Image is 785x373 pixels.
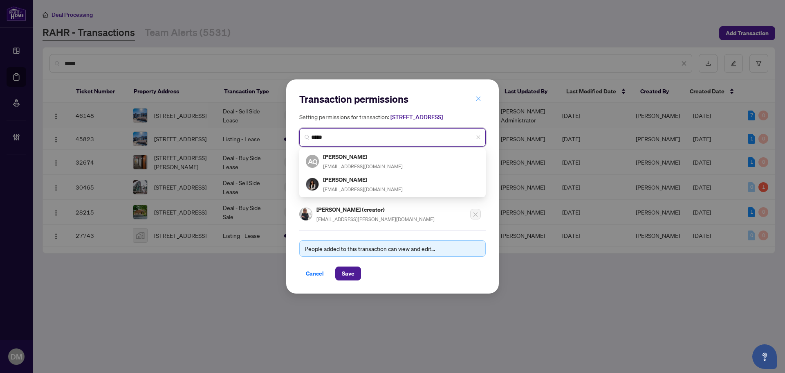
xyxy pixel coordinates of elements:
h5: [PERSON_NAME] [323,152,403,161]
span: [EMAIL_ADDRESS][DOMAIN_NAME] [323,186,403,192]
button: Cancel [299,267,330,280]
button: Save [335,267,361,280]
img: Profile Icon [300,208,312,220]
h5: [PERSON_NAME] [323,175,403,184]
h2: Transaction permissions [299,93,486,106]
div: People added to this transaction can view and edit... [305,244,480,253]
span: Save [342,267,354,280]
span: close [475,96,481,102]
h5: [PERSON_NAME] (creator) [316,205,435,214]
span: Cancel [306,267,324,280]
span: AQ [307,156,317,167]
span: [EMAIL_ADDRESS][DOMAIN_NAME] [323,163,403,170]
img: Profile Icon [306,178,318,190]
span: close [476,135,481,140]
button: Open asap [752,344,777,369]
h5: Setting permissions for transaction: [299,112,486,122]
span: [STREET_ADDRESS] [390,113,443,121]
img: search_icon [305,135,310,140]
span: [EMAIL_ADDRESS][PERSON_NAME][DOMAIN_NAME] [316,216,435,222]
